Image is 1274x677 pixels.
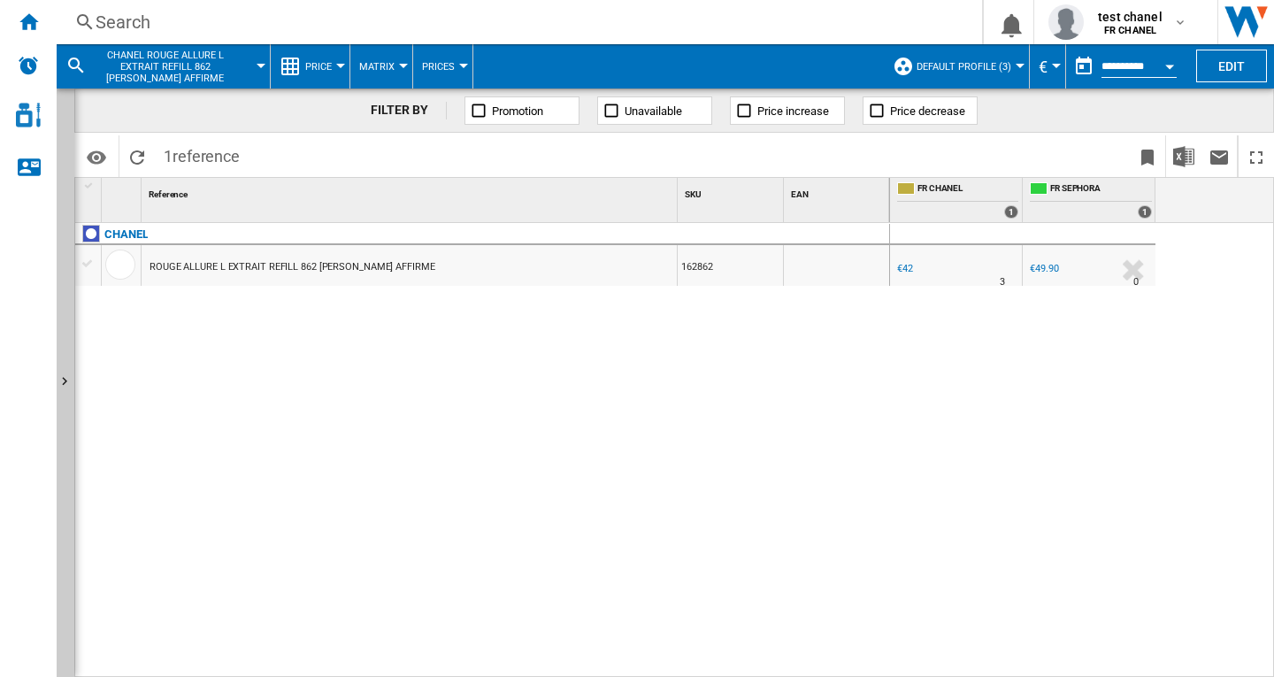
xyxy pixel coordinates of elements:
[685,189,702,199] span: SKU
[1130,135,1165,177] button: Bookmark this report
[359,61,395,73] span: Matrix
[917,61,1011,73] span: Default profile (3)
[464,96,579,125] button: Promotion
[1133,273,1139,291] div: Delivery Time : 0 day
[65,44,261,88] div: CHANEL ROUGE ALLURE L EXTRAIT REFILL 862 [PERSON_NAME] AFFIRME
[149,189,188,199] span: Reference
[18,55,39,76] img: alerts-logo.svg
[787,178,889,205] div: Sort None
[917,182,1018,197] span: FR CHANEL
[104,224,148,245] div: Click to filter on that brand
[1166,135,1201,177] button: Download in Excel
[173,147,240,165] span: reference
[894,178,1022,222] div: FR CHANEL 1 offers sold by FR CHANEL
[1050,182,1152,197] span: FR SEPHORA
[359,44,403,88] button: Matrix
[863,96,978,125] button: Price decrease
[280,44,341,88] div: Price
[678,245,783,286] div: 162862
[1039,58,1048,76] span: €
[94,50,236,84] span: CHANEL ROUGE ALLURE L EXTRAIT REFILL 862 BRUN AFFIRME
[1004,205,1018,219] div: 1 offers sold by FR CHANEL
[1104,25,1156,36] b: FR CHANEL
[57,88,74,677] button: Show
[150,247,435,288] div: ROUGE ALLURE L EXTRAIT REFILL 862 [PERSON_NAME] AFFIRME
[1030,44,1066,88] md-menu: Currency
[1030,263,1058,274] div: €49.90
[625,104,682,118] span: Unavailable
[1239,135,1274,177] button: Maximize
[1138,205,1152,219] div: 1 offers sold by FR SEPHORA
[422,44,464,88] button: Prices
[1048,4,1084,40] img: profile.jpg
[305,44,341,88] button: Price
[145,178,677,205] div: Reference Sort None
[894,260,913,278] div: €42
[1154,48,1186,80] button: Open calendar
[1201,135,1237,177] button: Send this report by email
[1039,44,1056,88] button: €
[1026,178,1155,222] div: FR SEPHORA 1 offers sold by FR SEPHORA
[94,44,254,88] button: CHANEL ROUGE ALLURE L EXTRAIT REFILL 862 [PERSON_NAME] AFFIRME
[492,104,543,118] span: Promotion
[597,96,712,125] button: Unavailable
[1066,49,1101,84] button: md-calendar
[422,61,455,73] span: Prices
[787,178,889,205] div: EAN Sort None
[105,178,141,205] div: Sort None
[79,141,114,173] button: Options
[730,96,845,125] button: Price increase
[1098,8,1163,26] span: test chanel
[145,178,677,205] div: Sort None
[1000,273,1005,291] div: Delivery Time : 3 days
[917,44,1020,88] button: Default profile (3)
[1173,146,1194,167] img: excel-24x24.png
[681,178,783,205] div: Sort None
[371,102,446,119] div: FILTER BY
[305,61,332,73] span: Price
[16,103,41,127] img: cosmetic-logo.svg
[96,10,936,35] div: Search
[681,178,783,205] div: SKU Sort None
[791,189,809,199] span: EAN
[897,263,913,274] div: €42
[1027,260,1058,278] div: €49.90
[890,104,965,118] span: Price decrease
[893,44,1020,88] div: Default profile (3)
[1196,50,1267,82] button: Edit
[119,135,155,177] button: Reload
[757,104,829,118] span: Price increase
[155,135,249,173] span: 1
